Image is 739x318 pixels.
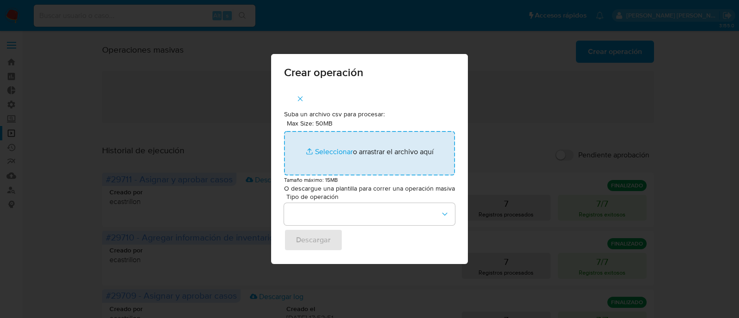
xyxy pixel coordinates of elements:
[286,193,457,200] span: Tipo de operación
[284,110,455,119] p: Suba un archivo csv para procesar:
[284,184,455,193] p: O descargue una plantilla para correr una operación masiva
[284,176,338,184] small: Tamaño máximo: 15MB
[287,119,333,127] label: Max Size: 50MB
[284,67,455,78] span: Crear operación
